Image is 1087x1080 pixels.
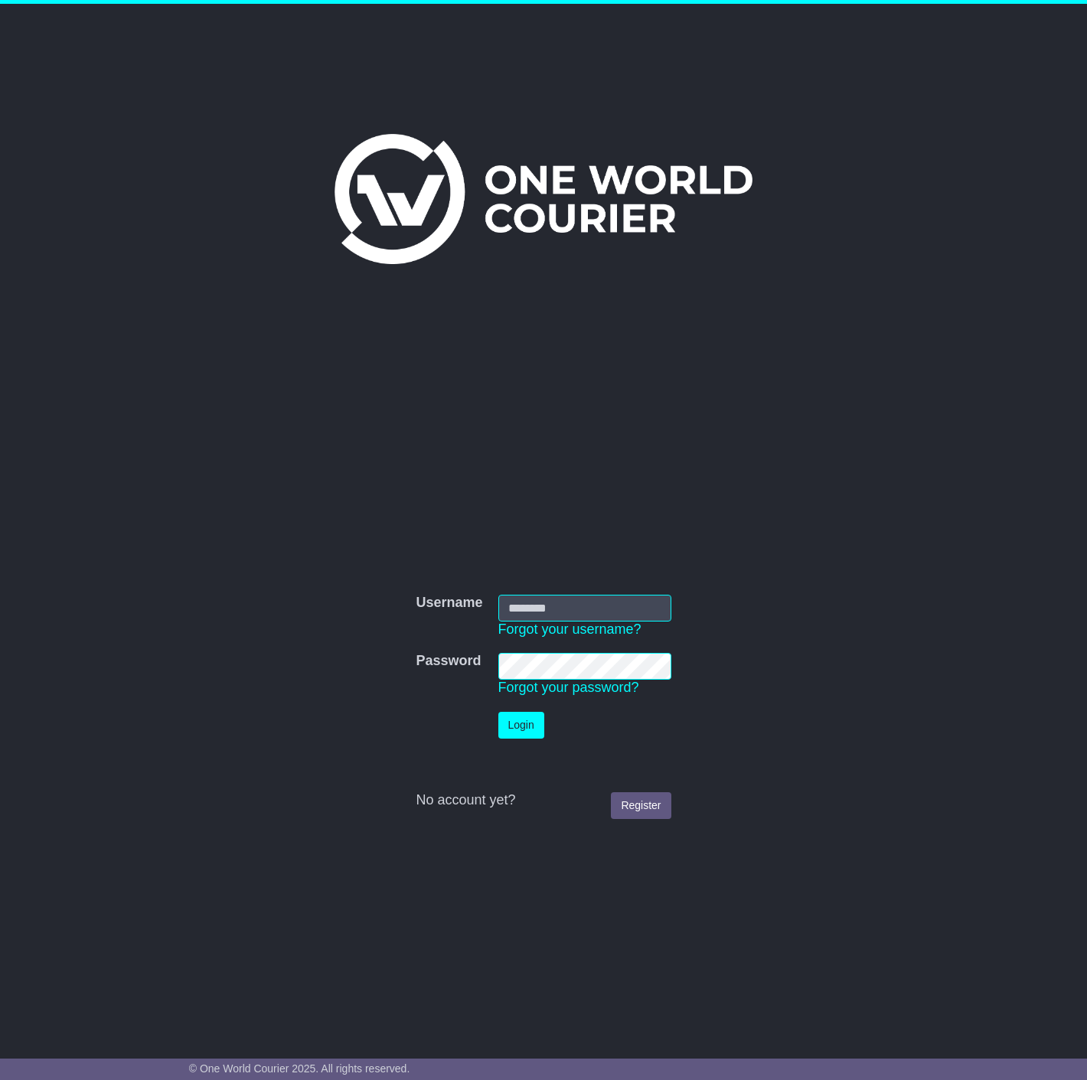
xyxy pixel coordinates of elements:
[416,653,481,670] label: Password
[335,134,752,264] img: One World
[416,595,482,612] label: Username
[189,1062,410,1075] span: © One World Courier 2025. All rights reserved.
[498,712,544,739] button: Login
[611,792,671,819] a: Register
[498,680,639,695] a: Forgot your password?
[498,622,641,637] a: Forgot your username?
[416,792,671,809] div: No account yet?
